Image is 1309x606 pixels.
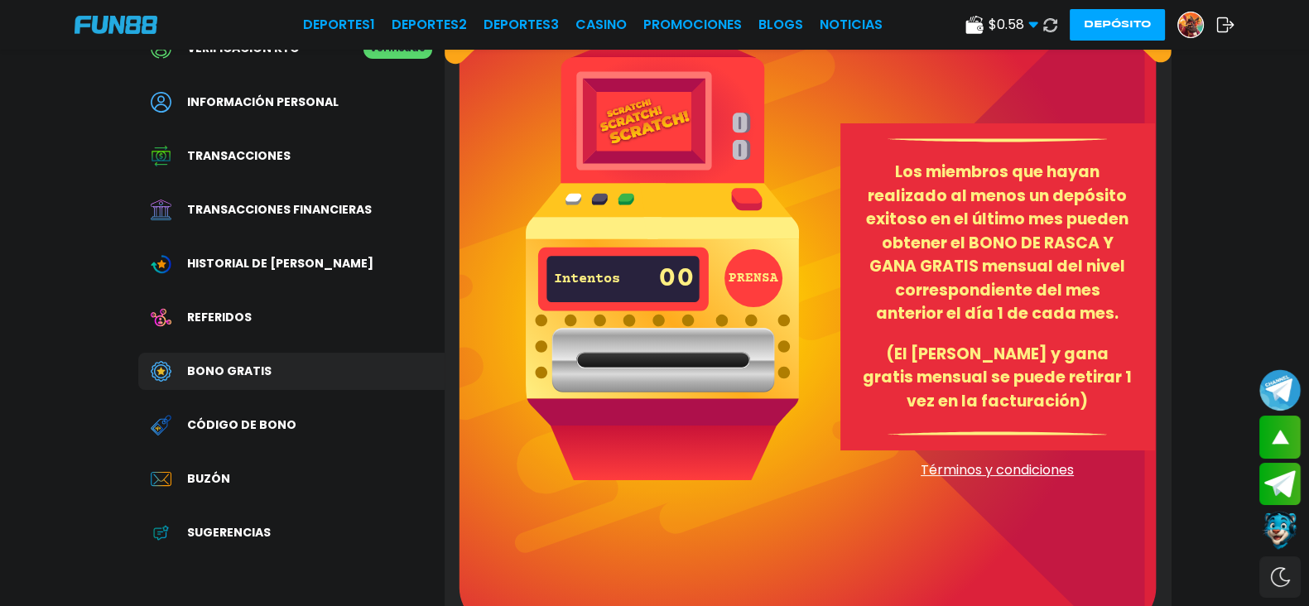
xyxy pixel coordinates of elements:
[1177,12,1216,38] a: Avatar
[860,343,1135,414] p: (El [PERSON_NAME] y gana gratis mensual se puede retirar 1 vez en la facturación)
[187,416,296,434] span: Código de bono
[526,37,799,479] img: Machine
[840,460,1155,480] a: Términos y condiciones
[1259,416,1301,459] button: scroll up
[138,84,445,121] a: PersonalInformación personal
[151,146,171,166] img: Transaction History
[1259,463,1301,506] button: Join telegram
[989,15,1038,35] span: $ 0.58
[575,15,627,35] a: CASINO
[1259,556,1301,598] div: Switch theme
[75,16,157,34] img: Company Logo
[138,137,445,175] a: Transaction HistoryTransacciones
[151,415,171,435] img: Redeem Bonus
[138,460,445,498] a: InboxBuzón
[554,272,612,286] p: Intentos
[724,249,782,307] button: PRENSA
[187,201,372,219] span: Transacciones financieras
[1259,509,1301,552] button: Contact customer service
[138,299,445,336] a: ReferralReferidos
[151,522,171,543] img: App Feedback
[187,309,252,326] span: Referidos
[303,15,375,35] a: Deportes1
[187,470,230,488] span: Buzón
[1259,368,1301,411] button: Join telegram channel
[484,15,559,35] a: Deportes3
[643,15,742,35] a: Promociones
[1070,9,1165,41] button: Depósito
[151,307,171,328] img: Referral
[187,524,271,541] span: Sugerencias
[138,406,445,444] a: Redeem BonusCódigo de bono
[151,469,171,489] img: Inbox
[138,353,445,390] a: Free BonusBono Gratis
[187,363,272,380] span: Bono Gratis
[860,161,1135,326] p: Los miembros que hayan realizado al menos un depósito exitoso en el último mes pueden obtener el ...
[138,245,445,282] a: Wagering TransactionHistorial de [PERSON_NAME]
[187,94,339,111] span: Información personal
[151,253,171,274] img: Wagering Transaction
[820,15,883,35] a: NOTICIAS
[758,15,803,35] a: BLOGS
[151,361,171,382] img: Free Bonus
[658,257,695,301] p: 00
[392,15,467,35] a: Deportes2
[187,147,291,165] span: Transacciones
[151,200,171,220] img: Financial Transaction
[138,514,445,551] a: App FeedbackSugerencias
[1178,12,1203,37] img: Avatar
[151,92,171,113] img: Personal
[138,191,445,228] a: Financial TransactionTransacciones financieras
[187,255,373,272] span: Historial de [PERSON_NAME]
